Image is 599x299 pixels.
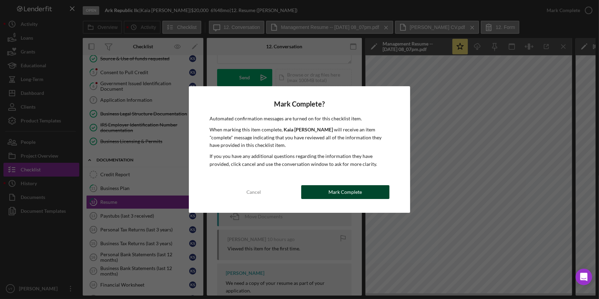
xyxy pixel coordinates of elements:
[210,126,389,149] p: When marking this item complete, will receive an item "complete" message indicating that you have...
[210,185,298,199] button: Cancel
[210,152,389,168] p: If you you have any additional questions regarding the information they have provided, click canc...
[576,269,592,285] div: Open Intercom Messenger
[210,115,389,122] p: Automated confirmation messages are turned on for this checklist item.
[246,185,261,199] div: Cancel
[301,185,389,199] button: Mark Complete
[284,127,333,132] b: Kaia [PERSON_NAME]
[328,185,362,199] div: Mark Complete
[210,100,389,108] h4: Mark Complete?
